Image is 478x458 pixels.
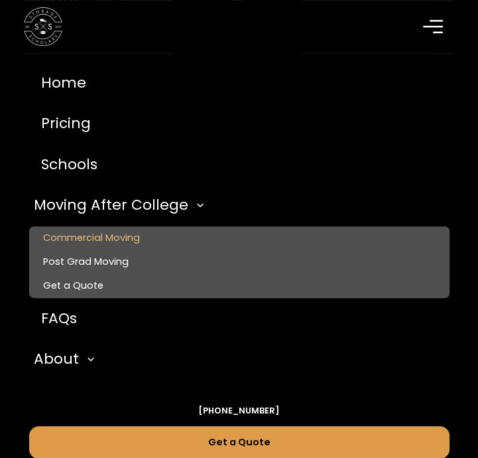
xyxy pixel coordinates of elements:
[29,274,449,298] a: Get a Quote
[24,7,62,46] a: home
[416,7,454,46] div: menu
[24,7,62,46] img: Storage Scholars main logo
[29,299,449,340] a: FAQs
[34,195,188,217] div: Moving After College
[29,145,449,186] a: Schools
[29,62,449,104] a: Home
[198,404,280,417] a: [PHONE_NUMBER]
[29,339,449,380] div: About
[29,226,449,299] nav: Moving After College
[29,226,449,250] a: Commercial Moving
[34,349,79,371] div: About
[29,185,449,226] div: Moving After College
[29,104,449,145] a: Pricing
[29,250,449,274] a: Post Grad Moving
